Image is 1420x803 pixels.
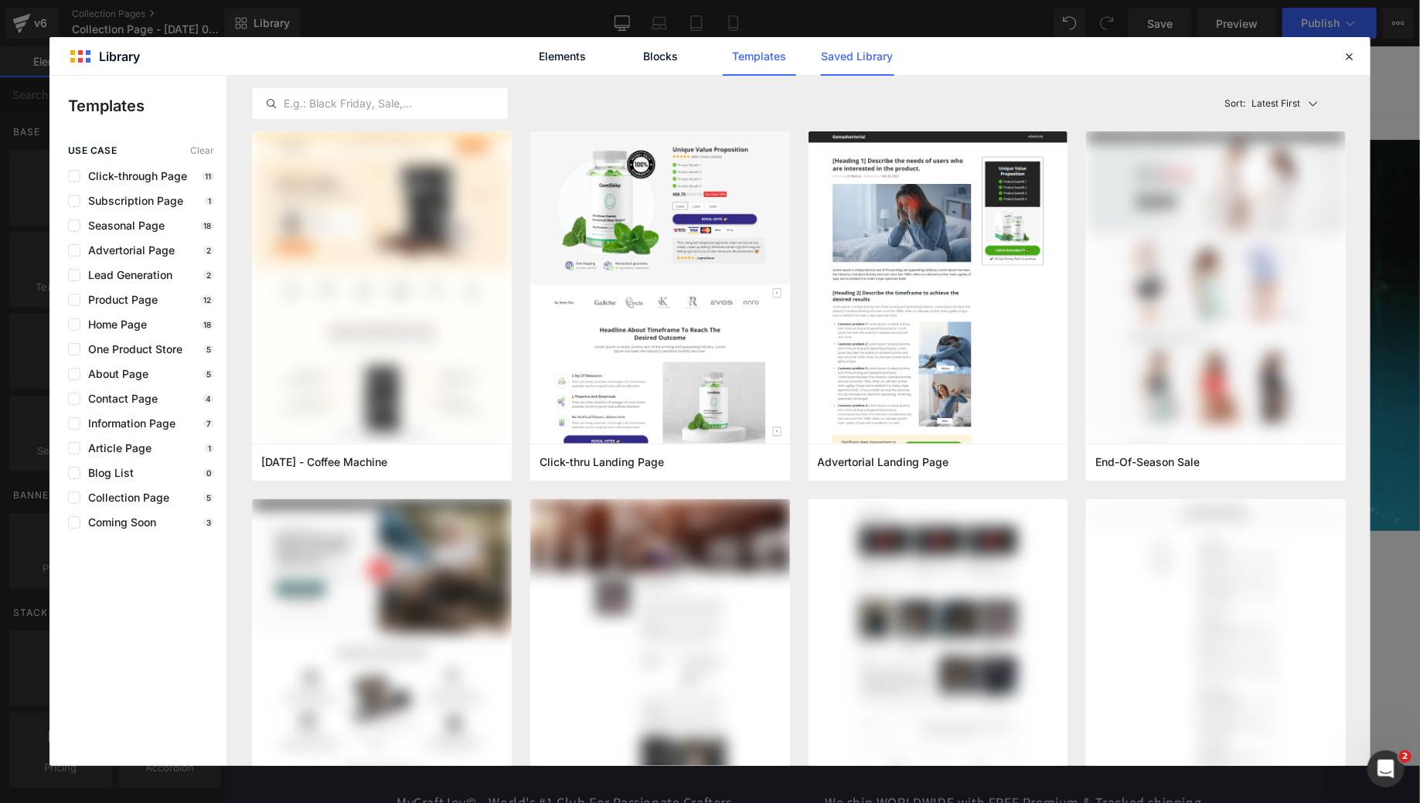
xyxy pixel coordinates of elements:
p: 3 [203,518,214,527]
p: 7 [203,419,214,428]
span: Home Page [80,318,147,331]
p: 5 [203,369,214,379]
a: MyCraftJoy [168,15,257,54]
span: Product Page [80,294,158,306]
span: Contact Us [826,28,881,42]
p: 5 [203,345,214,354]
span: Seasonal Page [80,219,165,232]
button: Latest FirstSort:Latest First [1219,88,1347,119]
p: 4 [203,394,214,403]
span: Video Tutorials [584,28,659,42]
a: Manage Your Subscription [669,19,817,51]
p: Templates [68,94,226,117]
a: Custom Diamond Painting [320,19,470,51]
span: Clear [190,145,214,156]
span: 2 [1399,750,1411,763]
span: Coming Soon [80,516,156,529]
a: Contact Us [817,19,890,51]
p: 5 [203,493,214,502]
span: Article Page [80,442,152,454]
span: [DATE] Collection [479,28,566,42]
span: Subscription Page [80,195,183,207]
a: Add Single Section [604,606,744,637]
p: or Drag & Drop elements from left sidebar [159,649,1037,660]
a: Explore Blocks [453,606,592,637]
a: Templates [723,37,796,76]
span: End-Of-Season Sale [1095,455,1200,469]
span: Information Page [80,417,175,430]
p: 2 [203,246,214,255]
iframe: Intercom live chat [1367,750,1405,788]
span: About Page [80,368,148,380]
p: 18 [200,320,214,329]
h2: MyCraftJoy© - World's #1 Club For Passionate Crafters [173,747,595,765]
span: Blog List [80,467,134,479]
span: Advertorial Landing Page [818,455,949,469]
a: Home [272,19,320,51]
p: 1 [205,196,214,206]
span: Manage Your Subscription [678,28,808,42]
span: Thanksgiving - Coffee Machine [261,455,387,469]
a: Saved Library [821,37,894,76]
img: MyCraftJoy [173,22,250,49]
span: use case [68,145,117,156]
a: Blocks [625,37,698,76]
span: Home [281,28,311,42]
p: 0 [203,468,214,478]
a: [DATE] Collection [470,19,575,51]
span: Sort: [1225,98,1246,109]
p: 1 [205,444,214,453]
span: Contact Page [80,393,158,405]
span: Click-through Page [80,170,187,182]
span: Custom Diamond Painting [329,28,461,42]
summary: Search [925,18,959,52]
p: Latest First [1252,97,1301,111]
span: Advertorial Page [80,244,175,257]
p: 18 [200,221,214,230]
a: Elements [526,37,600,76]
a: Video Tutorials [575,19,669,51]
input: E.g.: Black Friday, Sale,... [253,94,507,113]
p: 12 [200,295,214,305]
span: Lead Generation [80,269,172,281]
span: Click-thru Landing Page [540,455,664,469]
span: Collection Page [80,492,169,504]
p: 2 [203,271,214,280]
span: One Product Store [80,343,182,356]
p: 11 [202,172,214,181]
